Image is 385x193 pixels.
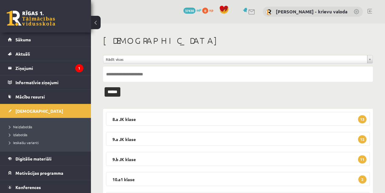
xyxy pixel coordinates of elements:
[9,132,27,137] span: Izlabotās
[209,8,213,12] span: xp
[8,104,83,118] a: [DEMOGRAPHIC_DATA]
[106,55,365,63] span: Rādīt visas
[183,8,196,14] span: 37430
[15,108,63,114] span: [DEMOGRAPHIC_DATA]
[8,152,83,166] a: Digitālie materiāli
[8,90,83,104] a: Mācību resursi
[106,172,370,186] legend: 10.a1 klase
[9,124,32,129] span: Neizlabotās
[15,61,83,75] legend: Ziņojumi
[75,64,83,72] i: 1
[9,140,39,145] span: Ieskaišu varianti
[15,170,63,176] span: Motivācijas programma
[15,184,41,190] span: Konferences
[103,55,373,63] a: Rādīt visas
[8,166,83,180] a: Motivācijas programma
[15,51,30,57] span: Aktuāli
[276,9,347,15] a: [PERSON_NAME] - krievu valoda
[9,132,85,137] a: Izlabotās
[7,11,55,26] a: Rīgas 1. Tālmācības vidusskola
[9,124,85,129] a: Neizlabotās
[8,33,83,47] a: Sākums
[266,9,272,15] img: Ludmila Ziediņa - krievu valoda
[106,112,370,126] legend: 8.a JK klase
[106,132,370,146] legend: 9.a JK klase
[103,36,373,46] h1: [DEMOGRAPHIC_DATA]
[106,152,370,166] legend: 9.b JK klase
[8,61,83,75] a: Ziņojumi1
[358,175,367,184] span: 2
[358,155,367,164] span: 11
[15,37,31,42] span: Sākums
[15,156,52,161] span: Digitālie materiāli
[9,140,85,145] a: Ieskaišu varianti
[202,8,208,14] span: 0
[183,8,201,12] a: 37430 mP
[8,75,83,89] a: Informatīvie ziņojumi
[358,135,367,143] span: 12
[358,115,367,123] span: 13
[202,8,216,12] a: 0 xp
[8,47,83,61] a: Aktuāli
[15,75,83,89] legend: Informatīvie ziņojumi
[196,8,201,12] span: mP
[15,94,45,99] span: Mācību resursi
